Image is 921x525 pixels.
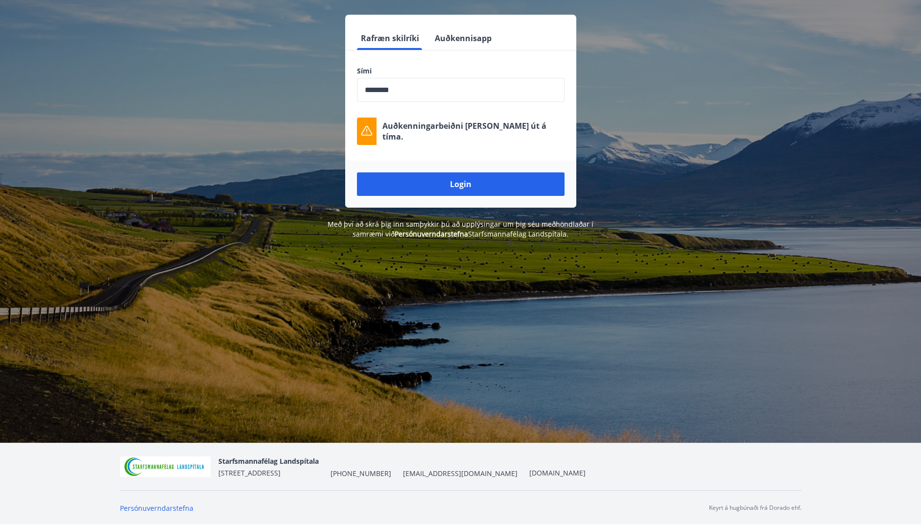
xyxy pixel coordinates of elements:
img: 55zIgFoyM5pksCsVQ4sUOj1FUrQvjI8pi0QwpkWm.png [120,456,211,477]
a: Persónuverndarstefna [120,503,193,513]
span: [EMAIL_ADDRESS][DOMAIN_NAME] [403,469,518,478]
span: [STREET_ADDRESS] [218,468,281,477]
a: Persónuverndarstefna [395,229,468,239]
a: [DOMAIN_NAME] [529,468,586,477]
button: Rafræn skilríki [357,26,423,50]
span: Með því að skrá þig inn samþykkir þú að upplýsingar um þig séu meðhöndlaðar í samræmi við Starfsm... [328,219,593,239]
p: Keyrt á hugbúnaði frá Dorado ehf. [709,503,802,512]
button: Login [357,172,565,196]
span: Starfsmannafélag Landspítala [218,456,319,466]
button: Auðkennisapp [431,26,496,50]
p: Auðkenningarbeiðni [PERSON_NAME] út á tíma. [382,120,565,142]
span: [PHONE_NUMBER] [331,469,391,478]
label: Sími [357,66,565,76]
